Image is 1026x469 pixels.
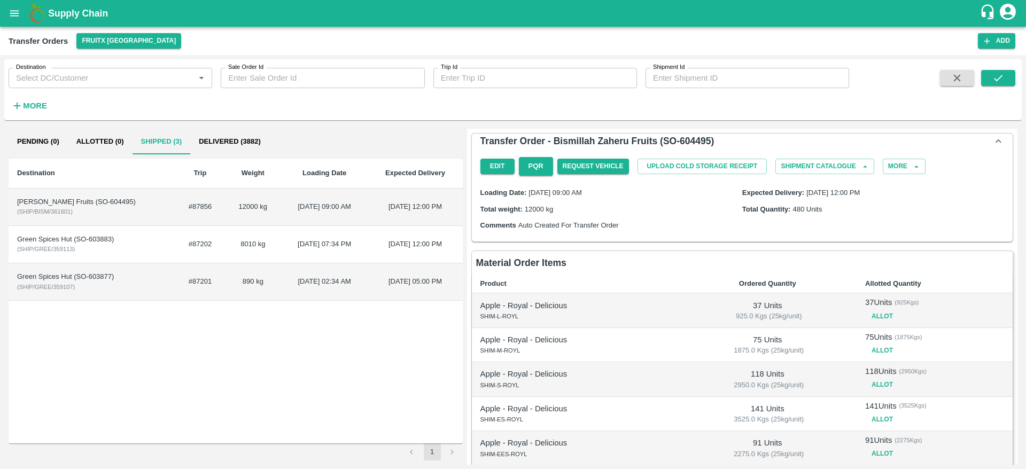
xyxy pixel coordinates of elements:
button: Shipment Catalogue [775,159,874,174]
button: Open [195,71,208,85]
td: #87201 [175,263,225,301]
h6: Transfer Order - Bismillah Zaheru Fruits (SO-604495) [480,134,714,148]
span: SHIM-ES-ROYL [480,416,523,423]
p: 75 Units [687,334,848,346]
button: Select DC [76,33,181,49]
span: [DATE] 09:00 AM [528,189,581,197]
b: Allotted Quantity [865,279,921,287]
label: Expected Delivery: [742,189,804,197]
button: More [883,159,926,174]
input: Select DC/Customer [12,71,191,85]
b: Supply Chain [48,8,108,19]
span: 12000 kg [525,205,554,213]
span: ( SHIP/GREE/359107 ) [17,284,75,290]
td: 8010 kg [225,226,281,263]
span: [DATE] 12:00 PM [806,189,860,197]
label: Comments [480,221,516,229]
div: Green Spices Hut (SO-603883) [17,234,167,245]
label: Sale Order Id [228,63,263,72]
span: ( 925 Kgs) [895,298,919,307]
p: 118 Units [865,365,897,377]
input: Enter Trip ID [433,68,637,88]
td: 890 kg [225,263,281,301]
b: Trip [194,169,207,177]
td: 12000 kg [225,189,281,226]
button: Edit [480,159,515,174]
button: Request Vehicle [557,159,629,174]
button: Delivered (3882) [190,129,269,154]
td: #87856 [175,189,225,226]
nav: pagination navigation [402,443,463,460]
div: Transfer Order - Bismillah Zaheru Fruits (SO-604495) [472,134,1013,148]
div: Transfer Orders [9,34,68,48]
p: 91 Units [865,434,892,446]
span: 1875.0 Kgs (25kg/unit) [689,346,848,356]
span: ( 2275 Kgs) [895,435,922,445]
p: 141 Units [687,403,848,415]
button: open drawer [2,1,27,26]
button: Allot [865,309,899,324]
span: SHIM-M-ROYL [480,347,520,354]
p: Apple - Royal - Delicious [480,300,670,311]
button: Pending (0) [9,129,68,154]
button: Shipped (3) [133,129,191,154]
span: ( 3525 Kgs) [899,401,926,410]
b: Ordered Quantity [739,279,796,287]
span: ( SHIP/BISM/361601 ) [17,208,73,215]
button: page 1 [424,443,441,460]
p: 141 Units [865,400,897,412]
p: Apple - Royal - Delicious [480,368,670,380]
button: More [9,97,50,115]
p: Apple - Royal - Delicious [480,437,670,449]
td: [DATE] 09:00 AM [281,189,368,226]
a: Supply Chain [48,6,980,21]
span: 925.0 Kgs (25kg/unit) [689,311,848,322]
div: account of current user [998,2,1017,25]
button: Upload Cold Storage Receipt [638,159,767,174]
label: Shipment Id [653,63,685,72]
p: 118 Units [687,368,848,380]
p: Apple - Royal - Delicious [480,334,670,346]
button: PQR [519,157,553,176]
b: Destination [17,169,55,177]
button: Allot [865,446,899,462]
td: [DATE] 12:00 PM [368,226,462,263]
b: Weight [242,169,265,177]
label: Loading Date: [480,189,527,197]
span: ( 2950 Kgs) [899,366,926,376]
button: Allotted (0) [68,129,133,154]
input: Enter Shipment ID [646,68,849,88]
td: [DATE] 12:00 PM [368,189,462,226]
button: Allot [865,343,899,358]
span: ( SHIP/GREE/359113 ) [17,246,75,252]
h6: Material Order Items [476,255,566,270]
b: Expected Delivery [385,169,445,177]
span: 2950.0 Kgs (25kg/unit) [689,380,848,390]
button: Add [978,33,1015,49]
label: Destination [16,63,46,72]
div: Green Spices Hut (SO-603877) [17,272,167,282]
div: [PERSON_NAME] Fruits (SO-604495) [17,197,167,207]
span: 3525.0 Kgs (25kg/unit) [689,415,848,425]
input: Enter Sale Order Id [221,68,424,88]
span: ( 1875 Kgs) [895,332,922,342]
button: Allot [865,377,899,393]
b: Product [480,279,507,287]
label: Trip Id [441,63,457,72]
span: Auto Created For Transfer Order [518,221,619,229]
td: [DATE] 05:00 PM [368,263,462,301]
label: Total Quantity: [742,205,791,213]
button: Allot [865,412,899,427]
span: SHIM-EES-ROYL [480,451,527,457]
td: [DATE] 02:34 AM [281,263,368,301]
span: 2275.0 Kgs (25kg/unit) [689,449,848,459]
td: [DATE] 07:34 PM [281,226,368,263]
p: Apple - Royal - Delicious [480,403,670,415]
p: 75 Units [865,331,892,343]
span: SHIM-S-ROYL [480,382,519,388]
span: 480 Units [793,205,822,213]
img: logo [27,3,48,24]
label: Total weight: [480,205,523,213]
b: Loading Date [302,169,346,177]
p: 37 Units [865,296,892,308]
